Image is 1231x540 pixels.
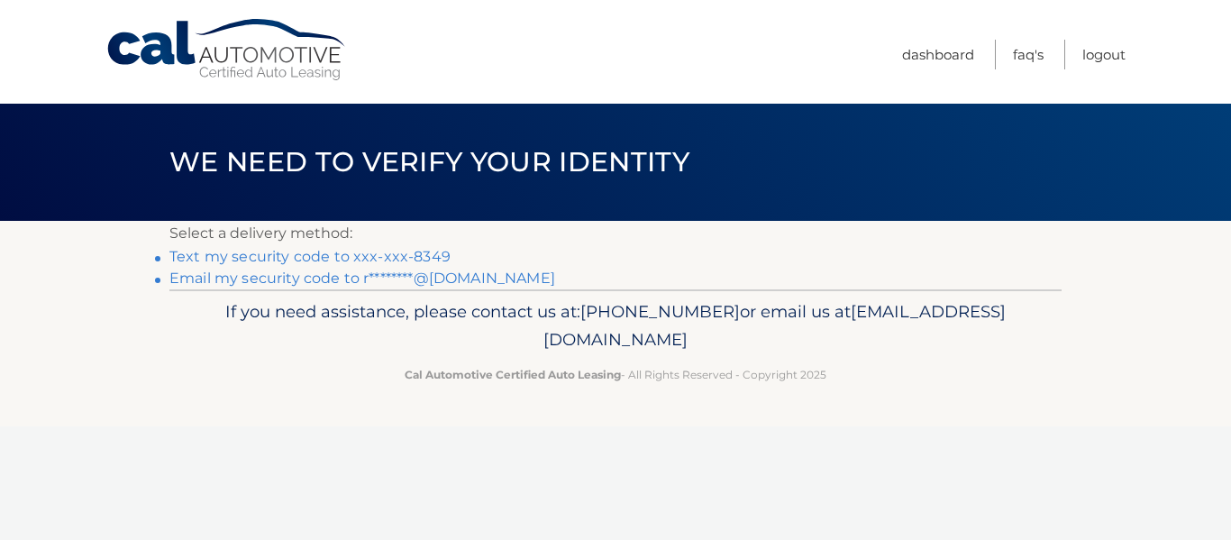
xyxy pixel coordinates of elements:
a: Dashboard [902,40,974,69]
a: Text my security code to xxx-xxx-8349 [169,248,451,265]
a: Email my security code to r********@[DOMAIN_NAME] [169,270,555,287]
a: FAQ's [1013,40,1044,69]
a: Logout [1082,40,1126,69]
p: Select a delivery method: [169,221,1062,246]
strong: Cal Automotive Certified Auto Leasing [405,368,621,381]
span: We need to verify your identity [169,145,689,178]
p: - All Rights Reserved - Copyright 2025 [181,365,1050,384]
p: If you need assistance, please contact us at: or email us at [181,297,1050,355]
a: Cal Automotive [105,18,349,82]
span: [PHONE_NUMBER] [580,301,740,322]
